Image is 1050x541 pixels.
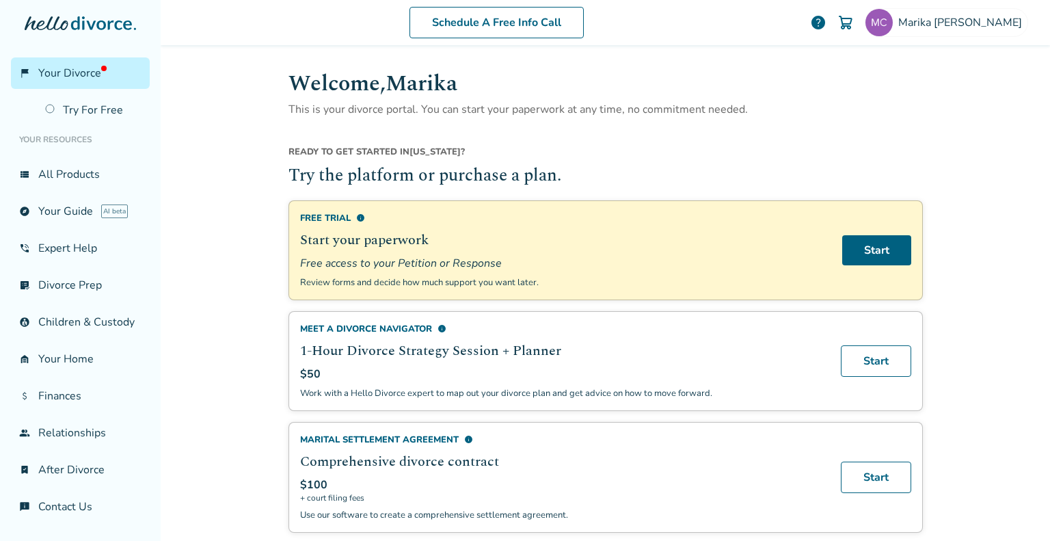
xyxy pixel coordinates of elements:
[464,435,473,444] span: info
[37,94,150,126] a: Try For Free
[19,206,30,217] span: explore
[300,212,826,224] div: Free Trial
[288,101,923,118] p: This is your divorce portal. You can start your paperwork at any time, no commitment needed.
[300,434,824,446] div: Marital Settlement Agreement
[300,367,321,382] span: $50
[810,14,826,31] a: help
[865,9,893,36] img: marika.cannon@gmail.com
[19,354,30,365] span: garage_home
[288,146,409,158] span: Ready to get started in
[300,341,824,361] h2: 1-Hour Divorce Strategy Session + Planner
[19,280,30,291] span: list_alt_check
[437,324,446,333] span: info
[837,14,854,31] img: Cart
[11,417,150,449] a: groupRelationships
[300,256,826,271] span: Free access to your Petition or Response
[898,15,1027,30] span: Marika [PERSON_NAME]
[288,163,923,189] h2: Try the platform or purchase a plan.
[300,451,824,472] h2: Comprehensive divorce contract
[11,491,150,523] a: chat_infoContact Us
[300,387,824,399] p: Work with a Hello Divorce expert to map out your divorce plan and get advice on how to move forward.
[300,509,824,521] p: Use our software to create a comprehensive settlement agreement.
[356,213,365,222] span: info
[841,345,911,377] a: Start
[288,146,923,163] div: [US_STATE] ?
[300,492,824,503] span: + court filing fees
[101,204,128,218] span: AI beta
[19,68,30,79] span: flag_2
[19,391,30,401] span: attach_money
[19,427,30,438] span: group
[409,7,584,38] a: Schedule A Free Info Call
[11,126,150,153] li: Your Resources
[11,269,150,301] a: list_alt_checkDivorce Prep
[19,464,30,475] span: bookmark_check
[11,380,150,412] a: attach_moneyFinances
[38,66,107,81] span: Your Divorce
[982,475,1050,541] iframe: Chat Widget
[19,501,30,512] span: chat_info
[300,477,327,492] span: $100
[300,276,826,289] p: Review forms and decide how much support you want later.
[842,235,911,265] a: Start
[11,57,150,89] a: flag_2Your Divorce
[11,343,150,375] a: garage_homeYour Home
[11,233,150,264] a: phone_in_talkExpert Help
[288,67,923,101] h1: Welcome, Marika
[841,462,911,493] a: Start
[300,230,826,250] h2: Start your paperwork
[300,323,824,335] div: Meet a divorce navigator
[11,196,150,227] a: exploreYour GuideAI beta
[11,159,150,190] a: view_listAll Products
[11,454,150,486] a: bookmark_checkAfter Divorce
[19,169,30,180] span: view_list
[19,243,30,254] span: phone_in_talk
[19,317,30,328] span: account_child
[11,306,150,338] a: account_childChildren & Custody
